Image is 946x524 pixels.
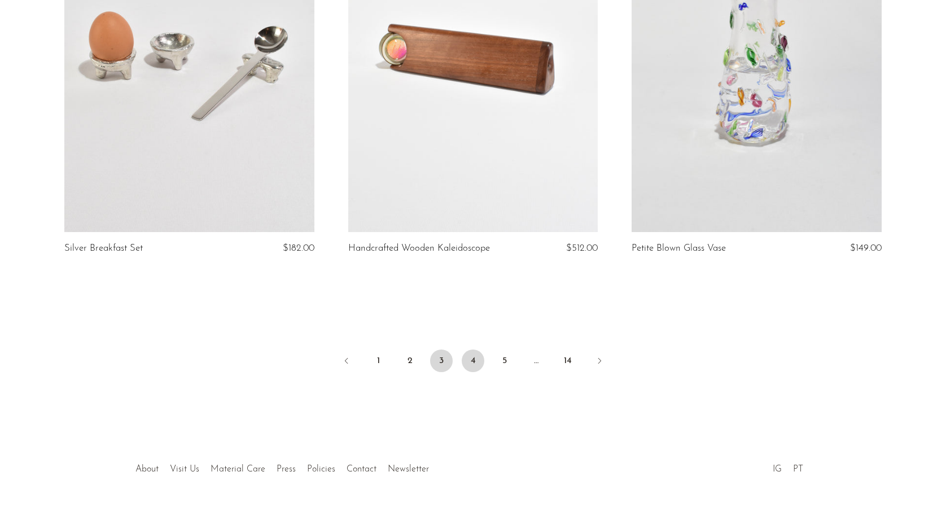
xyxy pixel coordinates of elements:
ul: Quick links [130,456,435,477]
a: Silver Breakfast Set [64,243,143,254]
a: PT [793,465,803,474]
a: Visit Us [170,465,199,474]
a: 14 [557,350,579,372]
a: Next [588,350,611,374]
ul: Social Medias [767,456,809,477]
span: $512.00 [566,243,598,253]
a: Contact [347,465,376,474]
span: … [525,350,548,372]
a: Material Care [211,465,265,474]
a: Petite Blown Glass Vase [632,243,726,254]
a: 5 [493,350,516,372]
span: $182.00 [283,243,314,253]
a: Press [277,465,296,474]
a: 4 [462,350,484,372]
a: Policies [307,465,335,474]
a: About [135,465,159,474]
span: 3 [430,350,453,372]
a: Handcrafted Wooden Kaleidoscope [348,243,490,254]
a: 1 [367,350,389,372]
a: 2 [398,350,421,372]
a: Previous [335,350,358,374]
span: $149.00 [850,243,882,253]
a: IG [773,465,782,474]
